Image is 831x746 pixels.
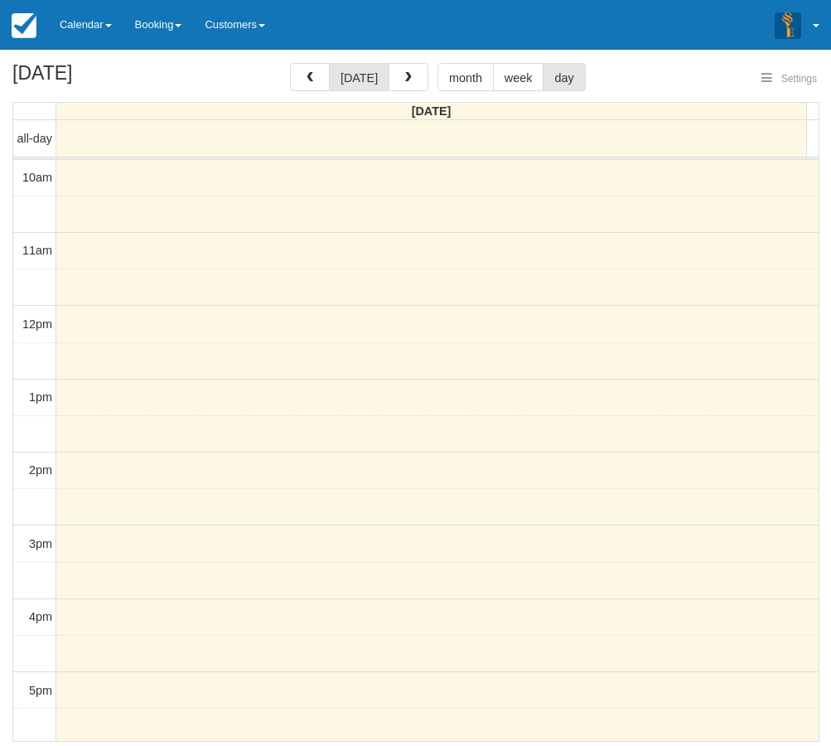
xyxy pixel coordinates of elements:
span: 5pm [29,684,52,697]
span: 3pm [29,537,52,550]
button: Settings [751,67,827,91]
span: 10am [22,171,52,184]
span: all-day [17,132,52,145]
span: Settings [781,73,817,85]
img: checkfront-main-nav-mini-logo.png [12,13,36,38]
span: 11am [22,244,52,257]
button: month [437,63,494,91]
button: day [543,63,585,91]
img: A3 [775,12,801,38]
span: 2pm [29,463,52,477]
span: [DATE] [412,104,452,118]
span: 4pm [29,610,52,623]
h2: [DATE] [12,63,222,94]
button: [DATE] [329,63,389,91]
span: 1pm [29,390,52,404]
span: 12pm [22,317,52,331]
button: week [493,63,544,91]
